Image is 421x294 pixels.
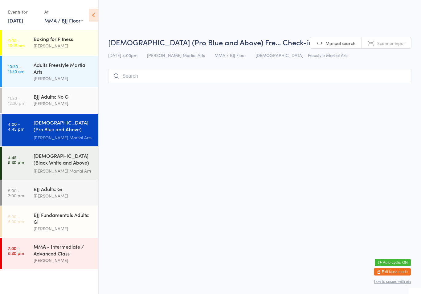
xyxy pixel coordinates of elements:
[2,114,98,146] a: 4:00 -4:45 pm[DEMOGRAPHIC_DATA] (Pro Blue and Above) Freestyle Martial Arts[PERSON_NAME] Martial ...
[34,119,93,134] div: [DEMOGRAPHIC_DATA] (Pro Blue and Above) Freestyle Martial Arts
[34,152,93,167] div: [DEMOGRAPHIC_DATA] (Black White and Above) Freestyle Martial ...
[34,167,93,174] div: [PERSON_NAME] Martial Arts
[44,17,84,24] div: MMA / BJJ Floor
[108,52,137,58] span: [DATE] 4:00pm
[34,93,93,100] div: BJJ Adults: No Gi
[2,88,98,113] a: 11:30 -12:30 pmBJJ Adults: No Gi[PERSON_NAME]
[2,147,98,180] a: 4:45 -5:30 pm[DEMOGRAPHIC_DATA] (Black White and Above) Freestyle Martial ...[PERSON_NAME] Martia...
[147,52,205,58] span: [PERSON_NAME] Martial Arts
[8,17,23,24] a: [DATE]
[34,243,93,257] div: MMA - Intermediate / Advanced Class
[34,186,93,192] div: BJJ Adults: Gi
[255,52,348,58] span: [DEMOGRAPHIC_DATA] - Freestyle Martial Arts
[108,37,411,47] h2: [DEMOGRAPHIC_DATA] (Pro Blue and Above) Fre… Check-in
[34,100,93,107] div: [PERSON_NAME]
[8,38,25,48] time: 9:30 - 10:15 am
[375,259,411,266] button: Auto-cycle: ON
[34,75,93,82] div: [PERSON_NAME]
[34,225,93,232] div: [PERSON_NAME]
[2,238,98,269] a: 7:00 -8:30 pmMMA - Intermediate / Advanced Class[PERSON_NAME]
[34,192,93,199] div: [PERSON_NAME]
[8,246,24,255] time: 7:00 - 8:30 pm
[2,56,98,87] a: 10:30 -11:30 amAdults Freestyle Martial Arts[PERSON_NAME]
[8,7,38,17] div: Events for
[34,211,93,225] div: BJJ Fundamentals Adults: Gi
[8,188,24,198] time: 5:30 - 7:00 pm
[34,42,93,49] div: [PERSON_NAME]
[215,52,246,58] span: MMA / BJJ Floor
[8,155,24,165] time: 4:45 - 5:30 pm
[108,69,411,83] input: Search
[34,61,93,75] div: Adults Freestyle Martial Arts
[2,206,98,237] a: 5:30 -6:30 pmBJJ Fundamentals Adults: Gi[PERSON_NAME]
[8,121,24,131] time: 4:00 - 4:45 pm
[44,7,84,17] div: At
[325,40,355,46] span: Manual search
[374,268,411,276] button: Exit kiosk mode
[2,30,98,55] a: 9:30 -10:15 amBoxing for Fitness[PERSON_NAME]
[34,134,93,141] div: [PERSON_NAME] Martial Arts
[8,214,24,224] time: 5:30 - 6:30 pm
[8,64,24,74] time: 10:30 - 11:30 am
[377,40,405,46] span: Scanner input
[8,96,25,105] time: 11:30 - 12:30 pm
[34,35,93,42] div: Boxing for Fitness
[2,180,98,206] a: 5:30 -7:00 pmBJJ Adults: Gi[PERSON_NAME]
[374,280,411,284] button: how to secure with pin
[34,257,93,264] div: [PERSON_NAME]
